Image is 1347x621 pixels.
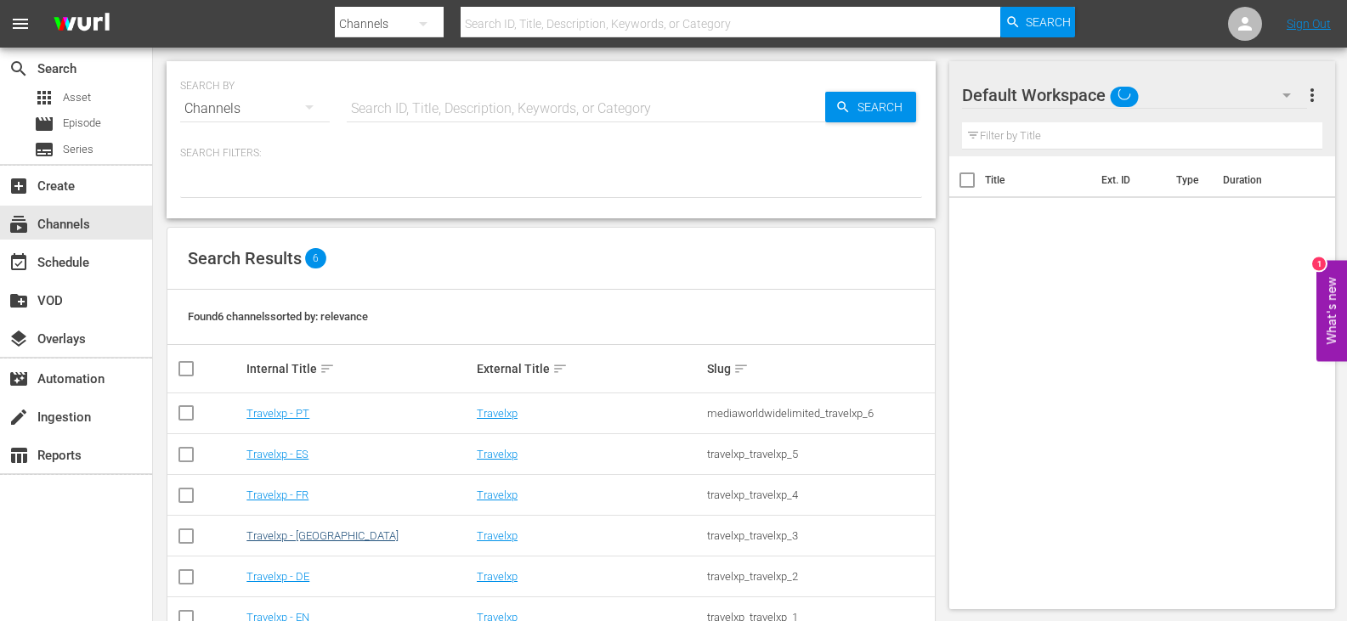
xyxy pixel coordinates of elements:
button: Search [1000,7,1075,37]
a: Travelxp - DE [246,570,309,583]
a: Travelxp [477,488,518,501]
div: Default Workspace [962,71,1308,119]
a: Travelxp - FR [246,488,308,501]
span: Search [8,59,29,79]
th: Type [1166,156,1213,204]
span: Search Results [188,248,302,268]
a: Travelxp [477,570,518,583]
a: Travelxp - [GEOGRAPHIC_DATA] [246,529,399,542]
span: sort [733,361,749,376]
span: sort [320,361,335,376]
span: Schedule [8,252,29,273]
th: Title [985,156,1092,204]
span: Ingestion [8,407,29,427]
div: Internal Title [246,358,472,379]
div: travelxp_travelxp_3 [707,529,932,542]
span: VOD [8,291,29,311]
span: 6 [305,248,326,268]
span: Asset [34,88,54,108]
span: menu [10,14,31,34]
a: Sign Out [1287,17,1331,31]
span: more_vert [1302,85,1322,105]
span: Episode [34,114,54,134]
div: 1 [1312,257,1326,270]
span: Asset [63,89,91,106]
button: Search [825,92,916,122]
span: sort [552,361,568,376]
div: External Title [477,358,702,379]
img: ans4CAIJ8jUAAAAAAAAAAAAAAAAAAAAAAAAgQb4GAAAAAAAAAAAAAAAAAAAAAAAAJMjXAAAAAAAAAAAAAAAAAAAAAAAAgAT5G... [41,4,122,44]
a: Travelxp [477,407,518,420]
span: Overlays [8,329,29,349]
th: Ext. ID [1091,156,1166,204]
span: Series [63,141,93,158]
span: Search [1026,7,1071,37]
a: Travelxp - ES [246,448,308,460]
span: Reports [8,445,29,466]
div: travelxp_travelxp_4 [707,488,932,501]
div: mediaworldwidelimited_travelxp_6 [707,407,932,420]
div: travelxp_travelxp_2 [707,570,932,583]
span: Episode [63,115,101,132]
button: more_vert [1302,75,1322,116]
p: Search Filters: [180,146,922,161]
th: Duration [1213,156,1315,204]
div: Slug [707,358,932,379]
button: Open Feedback Widget [1316,260,1347,361]
a: Travelxp - PT [246,407,309,420]
span: Series [34,139,54,160]
span: Found 6 channels sorted by: relevance [188,310,368,323]
span: Search [851,92,916,122]
span: Channels [8,214,29,234]
a: Travelxp [477,448,518,460]
span: Automation [8,369,29,389]
div: travelxp_travelxp_5 [707,448,932,460]
div: Channels [180,85,330,133]
span: Create [8,176,29,196]
a: Travelxp [477,529,518,542]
